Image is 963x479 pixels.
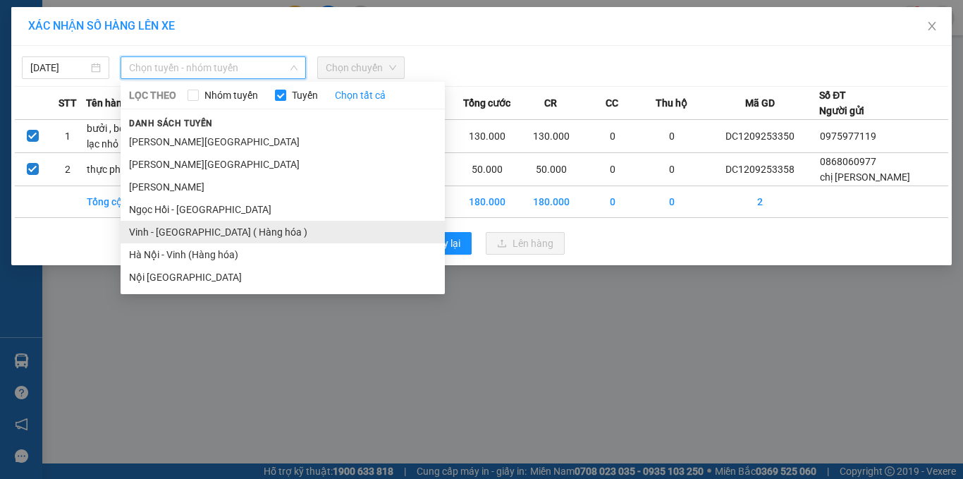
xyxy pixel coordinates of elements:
span: Tổng cước [463,95,510,111]
a: Chọn tất cả [335,87,386,103]
span: 0975977119 [820,131,876,142]
span: STT [59,95,77,111]
td: 0 [583,153,642,186]
span: LỌC THEO [129,87,176,103]
strong: CHUYỂN PHÁT NHANH AN PHÚ QUÝ [27,11,128,57]
td: DC1209253358 [701,153,820,186]
td: 0 [642,186,701,218]
li: Ngọc Hồi - [GEOGRAPHIC_DATA] [121,198,445,221]
span: Chọn chuyến [326,57,396,78]
td: 180.000 [520,186,584,218]
td: 0 [583,120,642,153]
span: Tên hàng [86,95,128,111]
span: Chọn tuyến - nhóm tuyến [129,57,298,78]
td: thực phẩm [86,153,145,186]
li: [PERSON_NAME][GEOGRAPHIC_DATA] [121,153,445,176]
td: 0 [583,186,642,218]
span: Mã GD [745,95,775,111]
li: [PERSON_NAME][GEOGRAPHIC_DATA] [121,131,445,153]
li: Vinh - [GEOGRAPHIC_DATA] ( Hàng hóa ) [121,221,445,243]
span: Thu hộ [656,95,687,111]
td: DC1209253350 [701,120,820,153]
span: close [926,20,938,32]
td: 130.000 [520,120,584,153]
td: Tổng cộng [86,186,145,218]
td: 0 [642,153,701,186]
td: 180.000 [455,186,520,218]
img: logo [7,76,23,146]
td: 0 [642,120,701,153]
td: 2 [701,186,820,218]
td: 130.000 [455,120,520,153]
span: [GEOGRAPHIC_DATA], [GEOGRAPHIC_DATA] ↔ [GEOGRAPHIC_DATA] [25,60,130,108]
span: Danh sách tuyến [121,117,221,130]
span: Tuyến [286,87,324,103]
button: uploadLên hàng [486,232,565,255]
span: 0868060977 [820,156,876,167]
li: Hà Nội - Vinh (Hàng hóa) [121,243,445,266]
td: 2 [50,153,85,186]
div: Số ĐT Người gửi [819,87,864,119]
td: bưởi , bọc lạc nhỏ [86,120,145,153]
span: XÁC NHẬN SỐ HÀNG LÊN XE [28,19,175,32]
span: chị [PERSON_NAME] [820,171,910,183]
li: Nội [GEOGRAPHIC_DATA] [121,266,445,289]
span: CC [606,95,618,111]
button: Close [912,7,952,47]
td: 1 [50,120,85,153]
input: 12/09/2025 [30,60,88,75]
li: [PERSON_NAME] [121,176,445,198]
span: CR [544,95,557,111]
td: 50.000 [455,153,520,186]
span: down [290,63,298,72]
span: Nhóm tuyến [199,87,264,103]
td: 50.000 [520,153,584,186]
